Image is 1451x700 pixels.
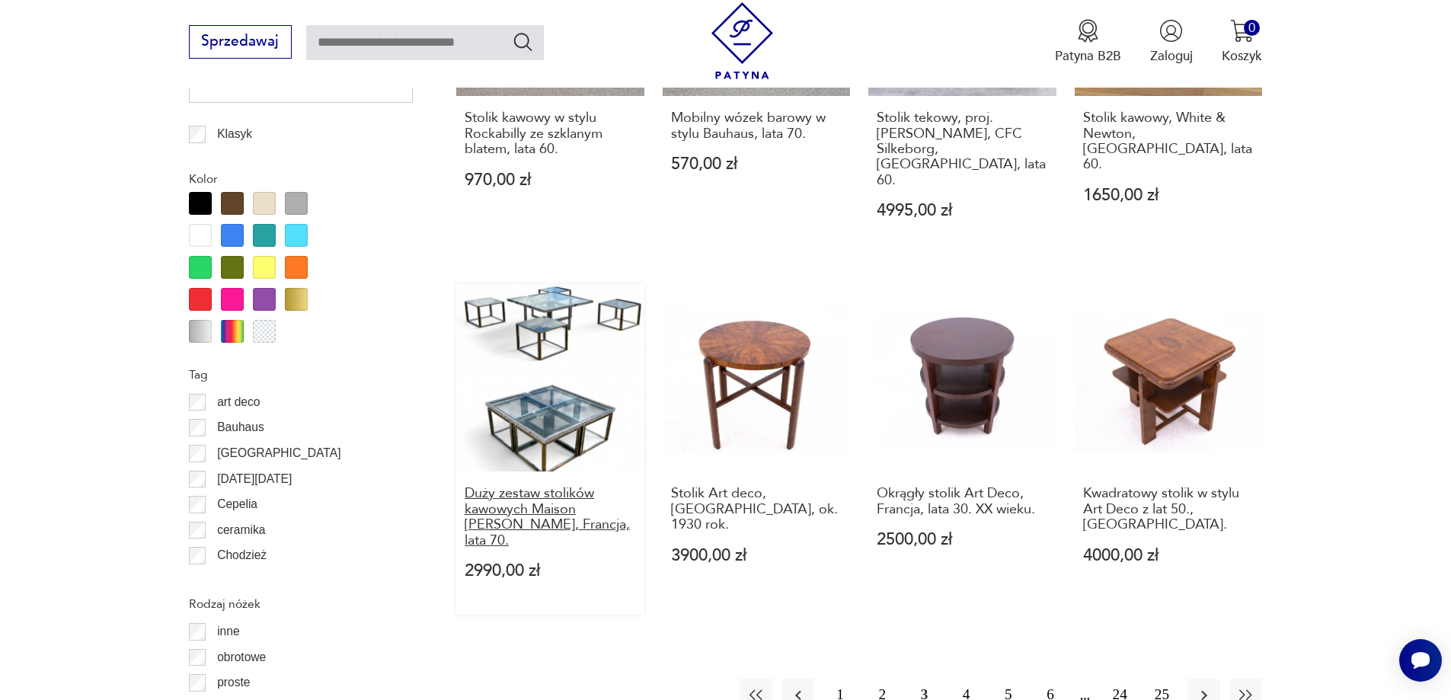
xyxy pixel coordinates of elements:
iframe: Smartsupp widget button [1399,639,1442,682]
p: 4000,00 zł [1083,548,1254,564]
p: Klasyk [217,124,252,144]
button: Zaloguj [1150,19,1193,65]
p: Ćmielów [217,571,263,591]
h3: Okrągły stolik Art Deco, Francja, lata 30. XX wieku. [877,486,1048,517]
p: Bauhaus [217,417,264,437]
h3: Stolik kawowy, White & Newton, [GEOGRAPHIC_DATA], lata 60. [1083,110,1254,173]
p: Cepelia [217,494,257,514]
p: [GEOGRAPHIC_DATA] [217,443,340,463]
img: Patyna - sklep z meblami i dekoracjami vintage [704,2,781,79]
p: Koszyk [1222,47,1262,65]
a: Stolik Art deco, Polska, ok. 1930 rok.Stolik Art deco, [GEOGRAPHIC_DATA], ok. 1930 rok.3900,00 zł [663,284,851,615]
h3: Mobilny wózek barowy w stylu Bauhaus, lata 70. [671,110,842,142]
a: Kwadratowy stolik w stylu Art Deco z lat 50., Polska.Kwadratowy stolik w stylu Art Deco z lat 50.... [1075,284,1263,615]
p: 2500,00 zł [877,532,1048,548]
p: inne [217,622,239,641]
p: Chodzież [217,545,267,565]
p: 3900,00 zł [671,548,842,564]
p: obrotowe [217,647,266,667]
img: Ikona medalu [1076,19,1100,43]
img: Ikonka użytkownika [1159,19,1183,43]
p: 570,00 zł [671,156,842,172]
img: Ikona koszyka [1230,19,1254,43]
h3: Duży zestaw stolików kawowych Maison [PERSON_NAME], Francja, lata 70. [465,486,636,548]
a: Duży zestaw stolików kawowych Maison Charles, Francja, lata 70.Duży zestaw stolików kawowych Mais... [456,284,644,615]
a: Sprzedawaj [189,37,292,49]
p: Rodzaj nóżek [189,594,413,614]
p: [DATE][DATE] [217,469,292,489]
button: Patyna B2B [1055,19,1121,65]
p: Patyna B2B [1055,47,1121,65]
button: Sprzedawaj [189,25,292,59]
button: 0Koszyk [1222,19,1262,65]
p: 2990,00 zł [465,563,636,579]
p: ceramika [217,520,265,540]
div: 0 [1244,20,1260,36]
a: Ikona medaluPatyna B2B [1055,19,1121,65]
h3: Stolik kawowy w stylu Rockabilly ze szklanym blatem, lata 60. [465,110,636,157]
p: art deco [217,392,260,412]
h3: Kwadratowy stolik w stylu Art Deco z lat 50., [GEOGRAPHIC_DATA]. [1083,486,1254,532]
h3: Stolik tekowy, proj. [PERSON_NAME], CFC Silkeborg, [GEOGRAPHIC_DATA], lata 60. [877,110,1048,188]
p: Zaloguj [1150,47,1193,65]
p: Kolor [189,169,413,189]
h3: Stolik Art deco, [GEOGRAPHIC_DATA], ok. 1930 rok. [671,486,842,532]
button: Szukaj [512,30,534,53]
p: proste [217,673,250,692]
p: 4995,00 zł [877,203,1048,219]
p: 970,00 zł [465,172,636,188]
a: Okrągły stolik Art Deco, Francja, lata 30. XX wieku.Okrągły stolik Art Deco, Francja, lata 30. XX... [868,284,1056,615]
p: Tag [189,365,413,385]
p: 1650,00 zł [1083,187,1254,203]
